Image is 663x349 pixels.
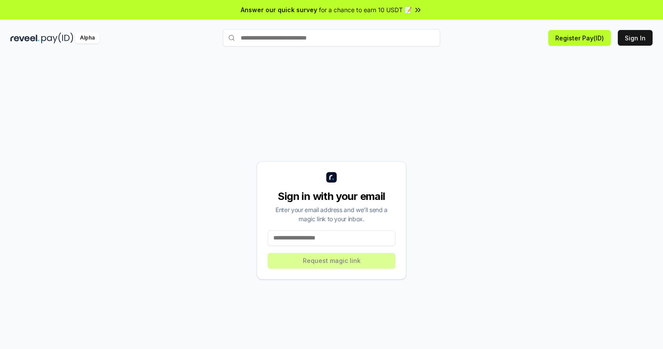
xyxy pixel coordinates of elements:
span: Answer our quick survey [241,5,317,14]
span: for a chance to earn 10 USDT 📝 [319,5,412,14]
button: Register Pay(ID) [548,30,611,46]
img: pay_id [41,33,73,43]
img: reveel_dark [10,33,40,43]
div: Enter your email address and we’ll send a magic link to your inbox. [268,205,395,223]
div: Alpha [75,33,99,43]
img: logo_small [326,172,337,183]
button: Sign In [618,30,653,46]
div: Sign in with your email [268,189,395,203]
